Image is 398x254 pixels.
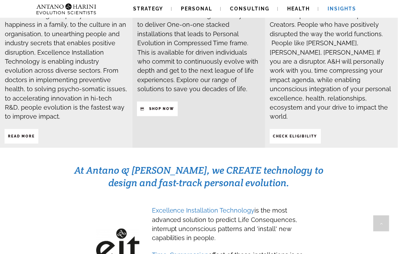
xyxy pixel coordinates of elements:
[149,107,174,111] strong: SHop NOW
[133,6,163,11] span: Strategy
[328,6,356,11] span: Insights
[5,129,38,144] a: Read More
[8,134,35,138] strong: Read More
[152,207,255,214] span: Excellence Installation Technology
[270,129,321,144] a: CHECK ELIGIBILITY
[273,134,317,138] strong: CHECK ELIGIBILITY
[230,6,269,11] span: Consulting
[152,207,297,241] span: is the most advanced solution to predict Life Consequences, interrupt unconscious patterns and 'i...
[137,12,258,93] span: We have the World’s largest eco-system to deliver One-on-one stacked installations that leads to ...
[75,164,324,189] span: At Antano & [PERSON_NAME], we CREATE technology to design and fast-track personal evolution.
[137,102,178,116] a: SHop NOW
[181,6,212,11] span: Personal
[287,6,310,11] span: Health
